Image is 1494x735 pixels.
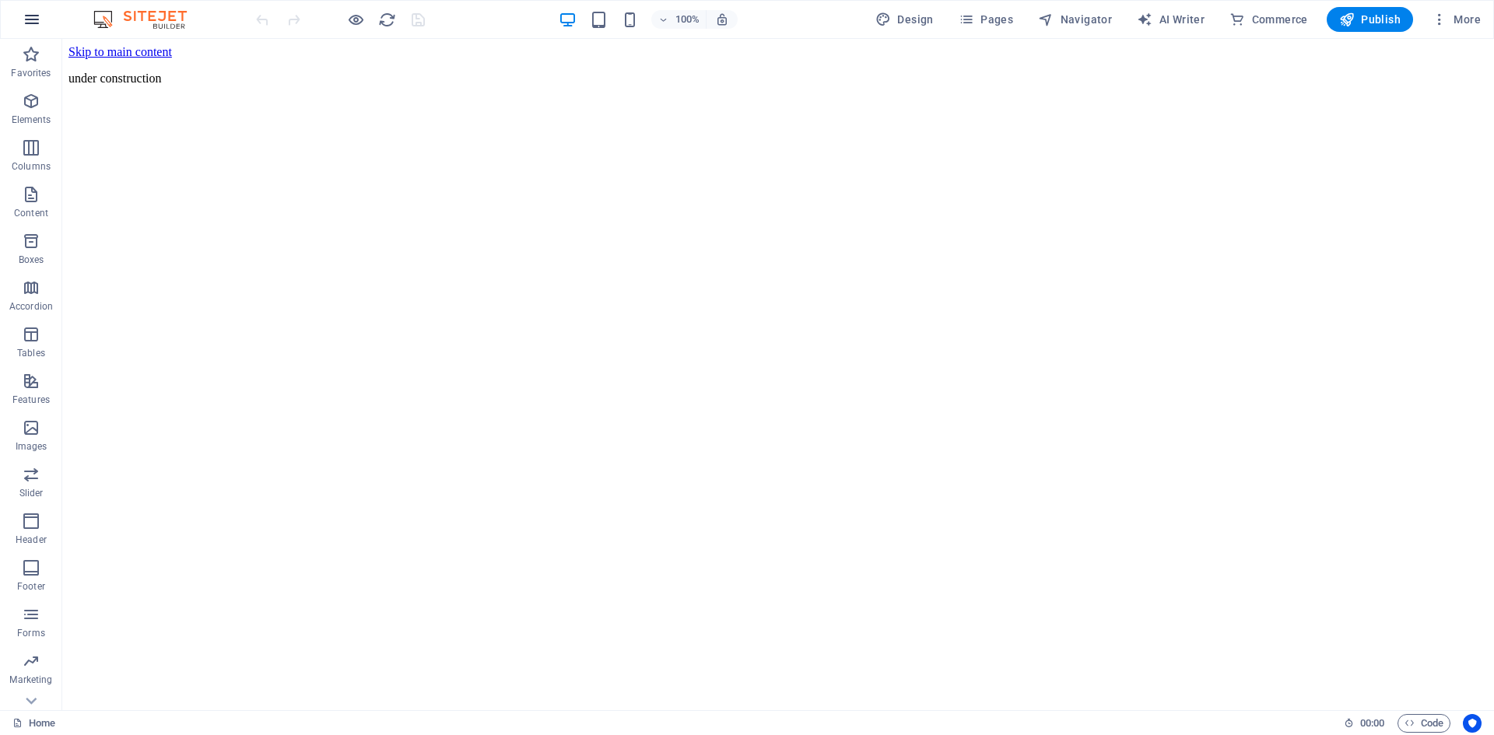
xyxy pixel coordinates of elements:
[1038,12,1112,27] span: Navigator
[12,160,51,173] p: Columns
[715,12,729,26] i: On resize automatically adjust zoom level to fit chosen device.
[959,12,1013,27] span: Pages
[17,580,45,593] p: Footer
[11,67,51,79] p: Favorites
[9,674,52,686] p: Marketing
[17,627,45,639] p: Forms
[1426,7,1487,32] button: More
[12,394,50,406] p: Features
[1344,714,1385,733] h6: Session time
[1432,12,1481,27] span: More
[1223,7,1314,32] button: Commerce
[675,10,700,29] h6: 100%
[12,714,55,733] a: Click to cancel selection. Double-click to open Pages
[1032,7,1118,32] button: Navigator
[14,207,48,219] p: Content
[1463,714,1482,733] button: Usercentrics
[378,11,396,29] i: Reload page
[12,114,51,126] p: Elements
[1360,714,1384,733] span: 00 00
[346,10,365,29] button: Click here to leave preview mode and continue editing
[16,534,47,546] p: Header
[1327,7,1413,32] button: Publish
[377,10,396,29] button: reload
[869,7,940,32] div: Design (Ctrl+Alt+Y)
[89,10,206,29] img: Editor Logo
[1371,717,1373,729] span: :
[1137,12,1205,27] span: AI Writer
[6,6,110,19] a: Skip to main content
[1229,12,1308,27] span: Commerce
[9,300,53,313] p: Accordion
[17,347,45,359] p: Tables
[1398,714,1450,733] button: Code
[869,7,940,32] button: Design
[19,254,44,266] p: Boxes
[1339,12,1401,27] span: Publish
[16,440,47,453] p: Images
[1405,714,1443,733] span: Code
[651,10,707,29] button: 100%
[875,12,934,27] span: Design
[19,487,44,499] p: Slider
[952,7,1019,32] button: Pages
[1131,7,1211,32] button: AI Writer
